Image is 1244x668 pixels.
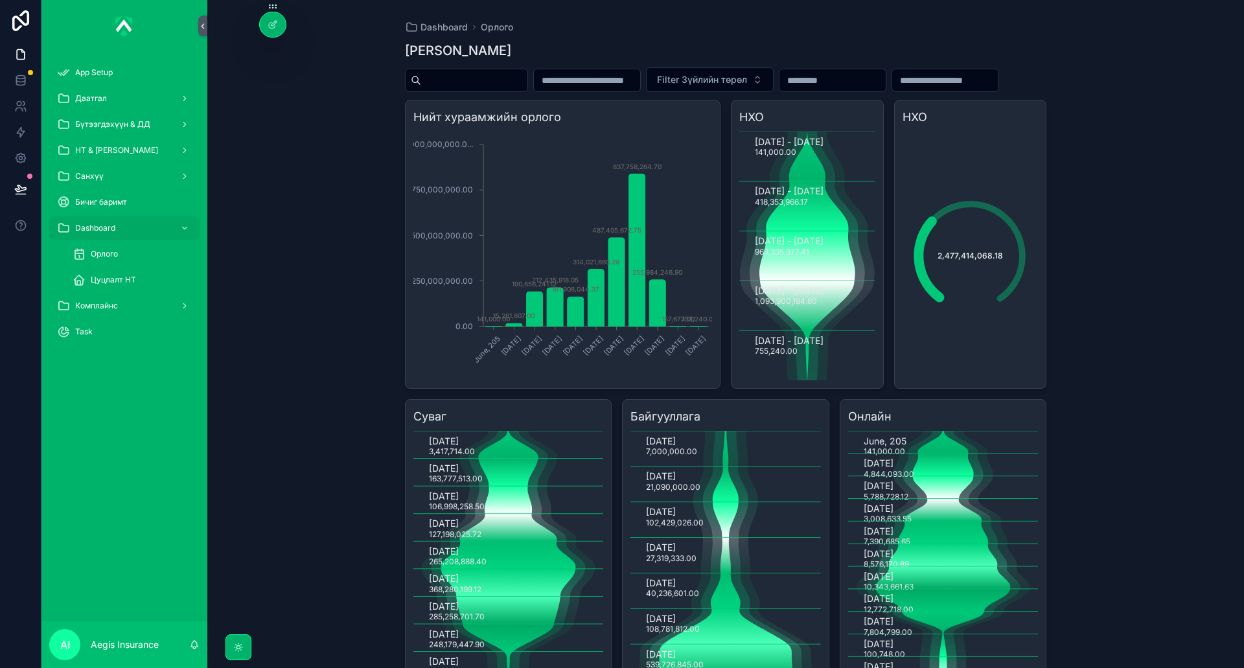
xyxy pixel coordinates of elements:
span: НТ & [PERSON_NAME] [75,145,158,155]
button: Select Button [646,67,774,92]
h3: Нийт хураамжийн орлого [413,108,712,126]
text: 368,280,199.12 [429,584,481,594]
span: Бүтээгдэхүүн & ДД [75,119,150,130]
h3: НХО [903,108,1039,126]
text: [DATE] [646,435,676,446]
text: [DATE] [429,546,459,557]
text: [DATE] [429,573,459,584]
text: [DATE] [684,334,707,357]
text: [DATE] [864,458,893,469]
a: Даатгал [49,87,200,110]
a: Бичиг баримт [49,190,200,214]
a: Санхүү [49,165,200,188]
text: 40,236,601.00 [646,588,699,598]
text: 212,435,918.05 [531,276,578,284]
text: 12,772,718.00 [864,605,914,614]
span: Бичиг баримт [75,197,127,207]
div: chart [413,132,712,380]
text: June, 205 [471,334,501,364]
text: [DATE] [499,334,522,357]
text: [DATE] [429,490,459,501]
p: Aegis Insurance [91,638,159,651]
span: Даатгал [75,93,107,104]
span: Санхүү [75,171,104,181]
text: 418,353,966.17 [755,197,808,207]
text: [DATE] [560,334,584,357]
text: [DATE] [646,542,676,553]
text: 255,984,246.90 [632,268,682,276]
span: 2,477,414,068.18 [938,251,1003,261]
span: Filter Зүйлийн төрөл [657,73,747,86]
text: [DATE] - [DATE] [755,335,824,346]
text: 15,261,807.00 [493,312,535,319]
text: 141,000.00 [864,446,905,456]
text: 5,788,728.12 [864,492,908,501]
text: 963,335,377.41 [755,247,809,257]
tspan: 500,000,000.00 [411,231,473,240]
a: Бүтээгдэхүүн & ДД [49,113,200,136]
text: [DATE] [864,525,893,536]
span: AI [60,637,70,652]
text: 141,000.00 [477,315,510,323]
text: 3,008,633.55 [864,514,912,524]
text: 190,656,241.12 [512,280,557,288]
text: 1,093,900,184.60 [755,296,817,306]
text: [DATE] [429,628,459,639]
text: [DATE] [429,435,459,446]
span: Task [75,327,93,337]
text: 248,179,447.90 [429,640,485,650]
text: [DATE] [429,463,459,474]
text: [DATE] [429,601,459,612]
text: 837,758,264.70 [612,163,661,170]
text: [DATE] [429,656,459,667]
text: 108,781,812.00 [646,624,700,634]
text: [DATE] [520,334,543,357]
text: 102,429,026.00 [646,518,704,527]
span: Орлого [91,249,118,259]
text: [DATE] - [DATE] [755,285,824,296]
tspan: 0.00 [455,321,473,331]
text: 755,240.00 [755,346,798,356]
text: [DATE] [429,518,459,529]
tspan: 250,000,000.00 [411,276,473,286]
text: 487,405,672.75 [592,226,641,234]
text: [DATE] [864,616,893,627]
a: Орлого [65,242,200,266]
text: [DATE] [864,593,893,605]
a: Dashboard [49,216,200,240]
text: 157,673.00 [661,315,694,323]
h3: Онлайн [848,408,1039,426]
text: [DATE] [646,506,676,517]
text: [DATE] [864,503,893,514]
text: [DATE] [864,480,893,491]
text: 7,000,000.00 [646,446,697,456]
text: [DATE] [646,613,676,624]
text: [DATE] [581,334,605,357]
text: 21,090,000.00 [646,482,700,492]
text: 265,208,888.40 [429,557,487,567]
text: 163,777,513.00 [429,474,483,484]
text: 755,240.00 [680,315,716,323]
text: 106,998,258.50 [429,501,485,511]
a: Task [49,320,200,343]
h3: НХО [739,108,875,126]
div: scrollable content [41,52,207,360]
text: 3,417,714.00 [429,446,475,456]
text: [DATE] - [DATE] [755,185,824,196]
text: [DATE] [864,571,893,582]
text: 314,021,660.29 [572,258,619,266]
a: Орлого [481,21,513,34]
a: App Setup [49,61,200,84]
text: 4,844,093.00 [864,469,914,479]
a: Комплайнс [49,294,200,317]
text: 161,908,044.37 [551,285,599,293]
text: [DATE] [864,639,893,650]
text: [DATE] - [DATE] [755,136,824,147]
span: Комплайнс [75,301,118,311]
text: 7,390,685.65 [864,537,910,547]
text: 7,804,799.00 [864,627,912,637]
span: Dashboard [75,223,115,233]
tspan: 750,000,000.00 [411,185,473,194]
img: App logo [115,16,133,36]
